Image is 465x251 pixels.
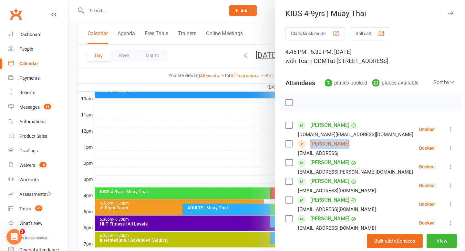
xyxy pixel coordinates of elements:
div: Payments [19,75,40,81]
div: Sort by [433,78,455,87]
span: 16 [39,162,46,167]
a: [PERSON_NAME] [310,176,349,186]
div: [EMAIL_ADDRESS][DOMAIN_NAME] [298,224,376,232]
div: Booked [419,127,435,132]
div: Automations [19,119,46,124]
iframe: Intercom live chat [6,229,22,245]
div: 7 [325,79,332,86]
div: KIDS 4-9yrs | Muay Thai [275,9,465,18]
a: [PERSON_NAME] [310,157,349,168]
span: 3 [20,229,25,234]
div: [EMAIL_ADDRESS] [298,149,338,157]
button: Roll call [350,27,390,39]
button: View [427,234,457,248]
div: Booked [419,221,435,225]
div: Dashboard [19,32,42,37]
a: Messages 11 [8,100,68,115]
a: Calendar [8,56,68,71]
a: Waivers 16 [8,158,68,173]
span: with Team DDMT [285,57,330,64]
div: Tasks [19,206,31,211]
a: [PERSON_NAME] [310,195,349,205]
div: 4:45 PM - 5:30 PM, [DATE] [285,47,455,65]
div: Calendar [19,61,38,66]
button: Bulk add attendees [367,234,423,248]
div: [EMAIL_ADDRESS][PERSON_NAME][DOMAIN_NAME] [298,168,413,176]
div: Reports [19,90,35,95]
a: Gradings [8,144,68,158]
a: Clubworx [8,6,24,23]
div: Assessments [19,192,51,197]
a: What's New [8,216,68,231]
a: [PERSON_NAME] [310,120,349,130]
div: [EMAIL_ADDRESS][DOMAIN_NAME] [298,205,376,214]
div: Booked [419,183,435,188]
div: Gradings [19,148,38,153]
a: People [8,42,68,56]
div: Messages [19,105,40,110]
div: [DOMAIN_NAME][EMAIL_ADDRESS][DOMAIN_NAME] [298,130,413,139]
span: 11 [44,104,51,109]
a: Reports [8,85,68,100]
a: Payments [8,71,68,85]
a: Automations [8,115,68,129]
a: [PERSON_NAME] [310,214,349,224]
div: places available [372,78,418,87]
span: 45 [35,206,42,211]
div: Product Sales [19,134,47,139]
a: Dashboard [8,27,68,42]
button: Class kiosk mode [285,27,345,39]
a: [PERSON_NAME] [310,139,349,149]
a: Assessments [8,187,68,202]
div: 23 [372,79,379,86]
div: Workouts [19,177,39,182]
div: Booked [419,202,435,206]
div: Booked [419,165,435,169]
a: Tasks 45 [8,202,68,216]
div: What's New [19,221,43,226]
div: Booked [419,146,435,150]
a: Product Sales [8,129,68,144]
div: People [19,46,33,52]
div: Attendees [285,78,315,87]
span: at [STREET_ADDRESS] [330,57,388,64]
div: Waivers [19,163,35,168]
div: places booked [325,78,367,87]
div: [EMAIL_ADDRESS][DOMAIN_NAME] [298,186,376,195]
a: Workouts [8,173,68,187]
